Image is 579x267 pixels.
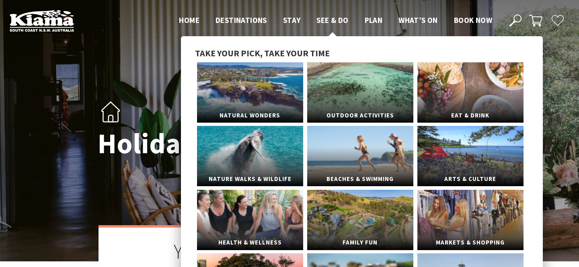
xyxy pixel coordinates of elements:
[216,15,267,25] span: Destinations
[365,15,383,25] span: Plan
[316,15,348,25] span: See & Do
[417,172,524,187] span: Arts & Culture
[307,108,413,123] span: Outdoor Activities
[307,172,413,187] span: Beaches & Swimming
[195,47,330,59] span: Take your pick, take your time
[417,235,524,250] span: Markets & Shopping
[417,108,524,123] span: Eat & Drink
[139,240,440,267] h2: Your home away from home
[283,15,301,25] span: Stay
[197,172,303,187] span: Nature Walks & Wildlife
[197,235,303,250] span: Health & Wellness
[454,15,492,25] span: Book now
[398,15,438,25] span: What’s On
[179,15,199,25] span: Home
[10,10,74,32] img: Kiama Logo
[98,128,325,159] h1: Holiday Homes
[197,108,303,123] span: Natural Wonders
[307,235,413,250] span: Family Fun
[171,14,500,27] nav: Main Menu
